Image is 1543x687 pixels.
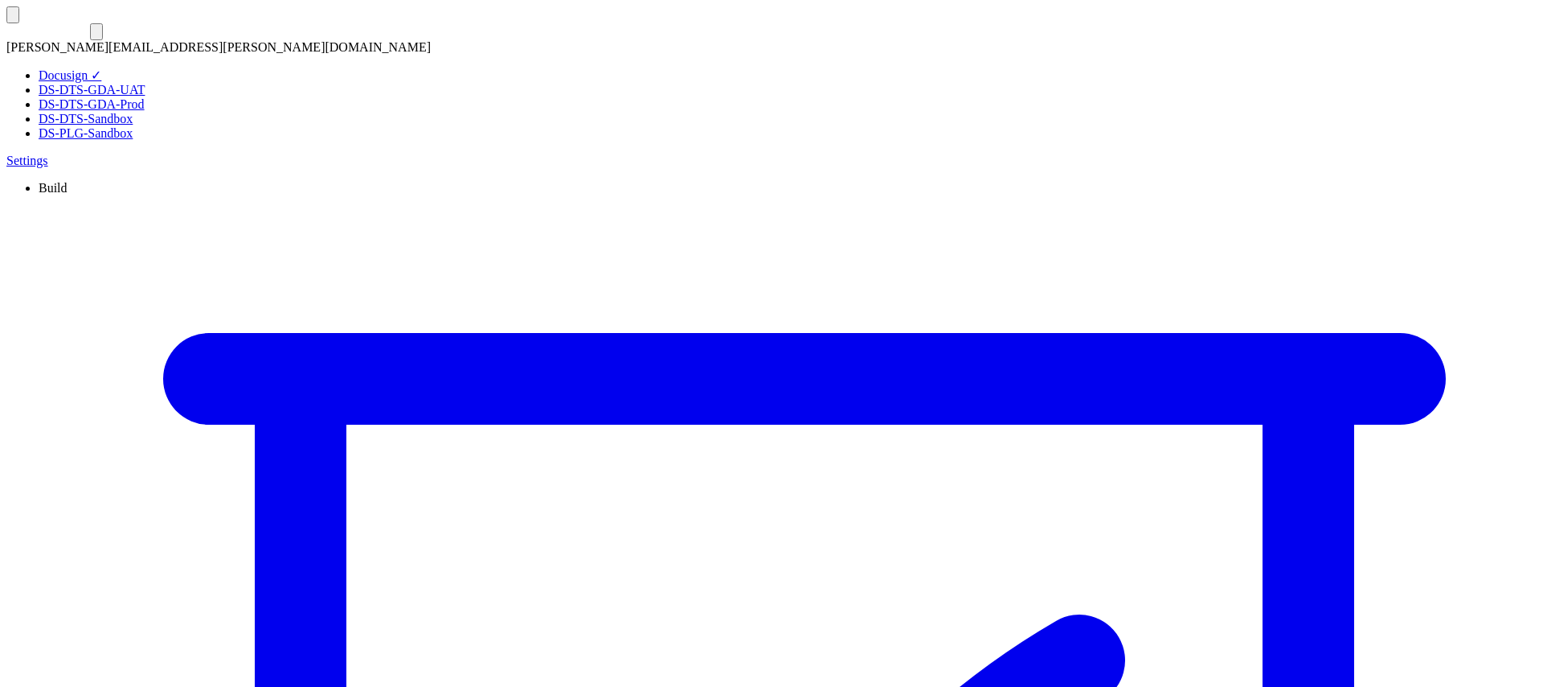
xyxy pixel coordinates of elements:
div: Build [39,181,1537,195]
a: DS-PLG-Sandbox [39,126,133,140]
a: DS-DTS-GDA-UAT [39,83,145,97]
a: Docusign ✓ [39,68,101,82]
div: [PERSON_NAME][EMAIL_ADDRESS][PERSON_NAME][DOMAIN_NAME] [6,40,1537,55]
a: DS-DTS-GDA-Prod [39,97,145,111]
button: Toggle navigation [6,6,19,23]
a: DS-DTS-Sandbox [39,112,133,125]
a: Settings [6,154,48,167]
